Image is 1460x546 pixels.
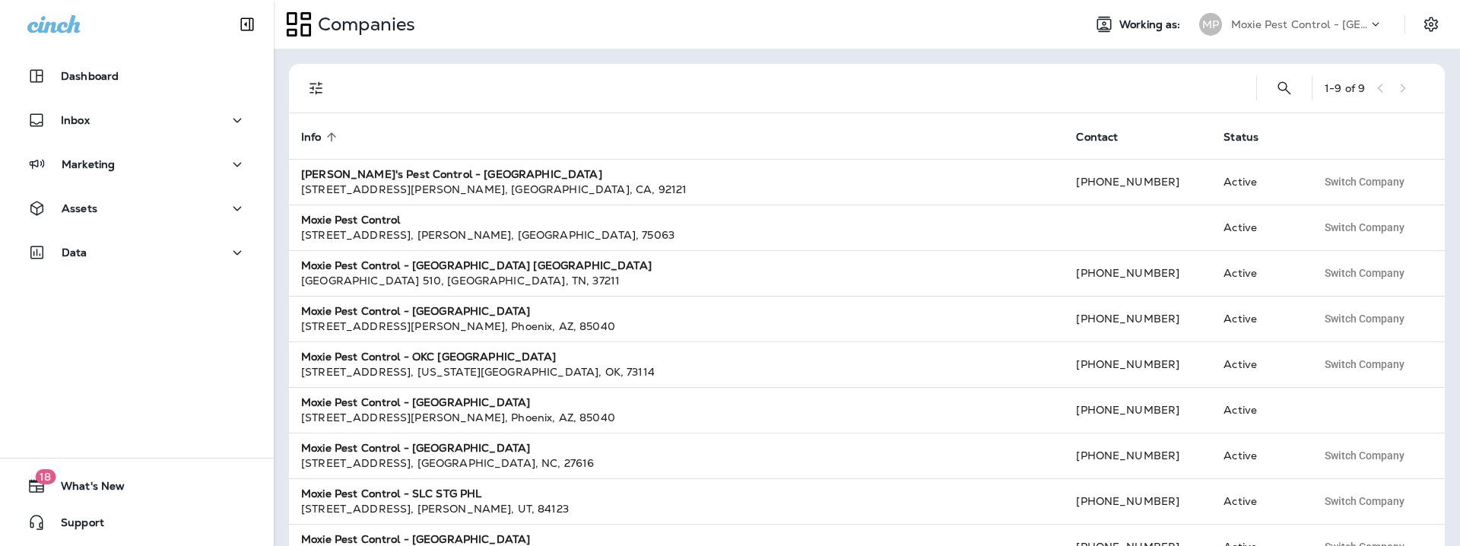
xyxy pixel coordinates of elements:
[301,350,556,363] strong: Moxie Pest Control - OKC [GEOGRAPHIC_DATA]
[1325,82,1365,94] div: 1 - 9 of 9
[301,410,1052,425] div: [STREET_ADDRESS][PERSON_NAME] , Phoenix , AZ , 85040
[1064,478,1211,524] td: [PHONE_NUMBER]
[1231,18,1368,30] p: Moxie Pest Control - [GEOGRAPHIC_DATA]
[1316,262,1413,284] button: Switch Company
[1325,496,1404,506] span: Switch Company
[301,182,1052,197] div: [STREET_ADDRESS][PERSON_NAME] , [GEOGRAPHIC_DATA] , CA , 92121
[15,105,259,135] button: Inbox
[1325,450,1404,461] span: Switch Company
[15,507,259,538] button: Support
[1325,176,1404,187] span: Switch Company
[1316,353,1413,376] button: Switch Company
[61,70,119,82] p: Dashboard
[301,131,322,144] span: Info
[1325,313,1404,324] span: Switch Company
[62,246,87,259] p: Data
[15,193,259,224] button: Assets
[1269,73,1300,103] button: Search Companies
[15,149,259,179] button: Marketing
[1325,268,1404,278] span: Switch Company
[1325,222,1404,233] span: Switch Company
[62,158,115,170] p: Marketing
[1211,159,1304,205] td: Active
[46,516,104,535] span: Support
[1064,250,1211,296] td: [PHONE_NUMBER]
[1211,478,1304,524] td: Active
[15,471,259,501] button: 18What's New
[1211,205,1304,250] td: Active
[301,532,530,546] strong: Moxie Pest Control - [GEOGRAPHIC_DATA]
[1325,359,1404,370] span: Switch Company
[1211,433,1304,478] td: Active
[15,61,259,91] button: Dashboard
[1316,216,1413,239] button: Switch Company
[301,501,1052,516] div: [STREET_ADDRESS] , [PERSON_NAME] , UT , 84123
[1316,307,1413,330] button: Switch Company
[1316,170,1413,193] button: Switch Company
[1316,490,1413,513] button: Switch Company
[1199,13,1222,36] div: MP
[301,319,1052,334] div: [STREET_ADDRESS][PERSON_NAME] , Phoenix , AZ , 85040
[312,13,415,36] p: Companies
[301,213,401,227] strong: Moxie Pest Control
[1224,130,1278,144] span: Status
[35,469,56,484] span: 18
[15,237,259,268] button: Data
[301,227,1052,243] div: [STREET_ADDRESS] , [PERSON_NAME] , [GEOGRAPHIC_DATA] , 75063
[1211,387,1304,433] td: Active
[62,202,97,214] p: Assets
[301,130,341,144] span: Info
[1076,131,1118,144] span: Contact
[301,487,481,500] strong: Moxie Pest Control - SLC STG PHL
[1316,444,1413,467] button: Switch Company
[301,441,530,455] strong: Moxie Pest Control - [GEOGRAPHIC_DATA]
[301,73,332,103] button: Filters
[1211,296,1304,341] td: Active
[301,259,652,272] strong: Moxie Pest Control - [GEOGRAPHIC_DATA] [GEOGRAPHIC_DATA]
[1076,130,1138,144] span: Contact
[301,167,602,181] strong: [PERSON_NAME]'s Pest Control - [GEOGRAPHIC_DATA]
[1064,433,1211,478] td: [PHONE_NUMBER]
[301,304,530,318] strong: Moxie Pest Control - [GEOGRAPHIC_DATA]
[1224,131,1258,144] span: Status
[1064,159,1211,205] td: [PHONE_NUMBER]
[46,480,125,498] span: What's New
[301,364,1052,379] div: [STREET_ADDRESS] , [US_STATE][GEOGRAPHIC_DATA] , OK , 73114
[301,456,1052,471] div: [STREET_ADDRESS] , [GEOGRAPHIC_DATA] , NC , 27616
[1064,387,1211,433] td: [PHONE_NUMBER]
[1064,341,1211,387] td: [PHONE_NUMBER]
[301,273,1052,288] div: [GEOGRAPHIC_DATA] 510 , [GEOGRAPHIC_DATA] , TN , 37211
[226,9,268,40] button: Collapse Sidebar
[1211,341,1304,387] td: Active
[301,395,530,409] strong: Moxie Pest Control - [GEOGRAPHIC_DATA]
[1064,296,1211,341] td: [PHONE_NUMBER]
[61,114,90,126] p: Inbox
[1119,18,1184,31] span: Working as:
[1211,250,1304,296] td: Active
[1417,11,1445,38] button: Settings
